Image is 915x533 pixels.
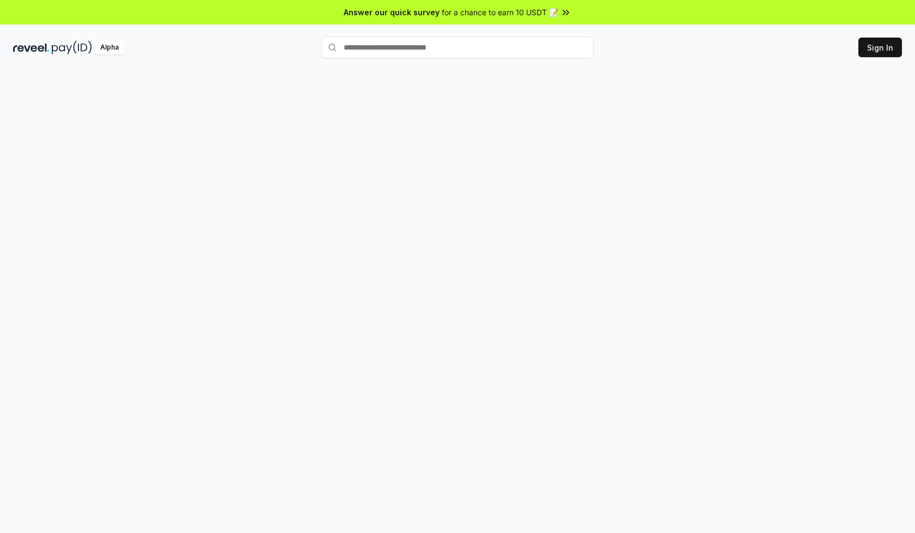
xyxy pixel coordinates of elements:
[94,41,125,54] div: Alpha
[52,41,92,54] img: pay_id
[442,7,558,18] span: for a chance to earn 10 USDT 📝
[13,41,50,54] img: reveel_dark
[858,38,902,57] button: Sign In
[344,7,440,18] span: Answer our quick survey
